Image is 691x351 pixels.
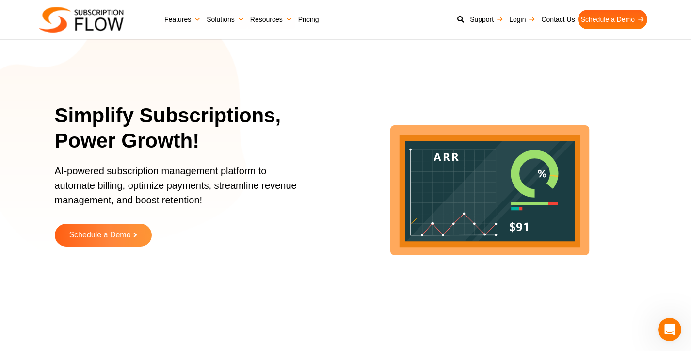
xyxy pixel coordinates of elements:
[467,10,506,29] a: Support
[161,10,204,29] a: Features
[55,164,307,217] p: AI-powered subscription management platform to automate billing, optimize payments, streamline re...
[578,10,647,29] a: Schedule a Demo
[506,10,538,29] a: Login
[55,224,152,247] a: Schedule a Demo
[658,318,681,341] iframe: Intercom live chat
[538,10,578,29] a: Contact Us
[69,231,130,239] span: Schedule a Demo
[204,10,247,29] a: Solutions
[247,10,295,29] a: Resources
[55,103,319,154] h1: Simplify Subscriptions, Power Growth!
[295,10,322,29] a: Pricing
[39,7,124,33] img: Subscriptionflow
